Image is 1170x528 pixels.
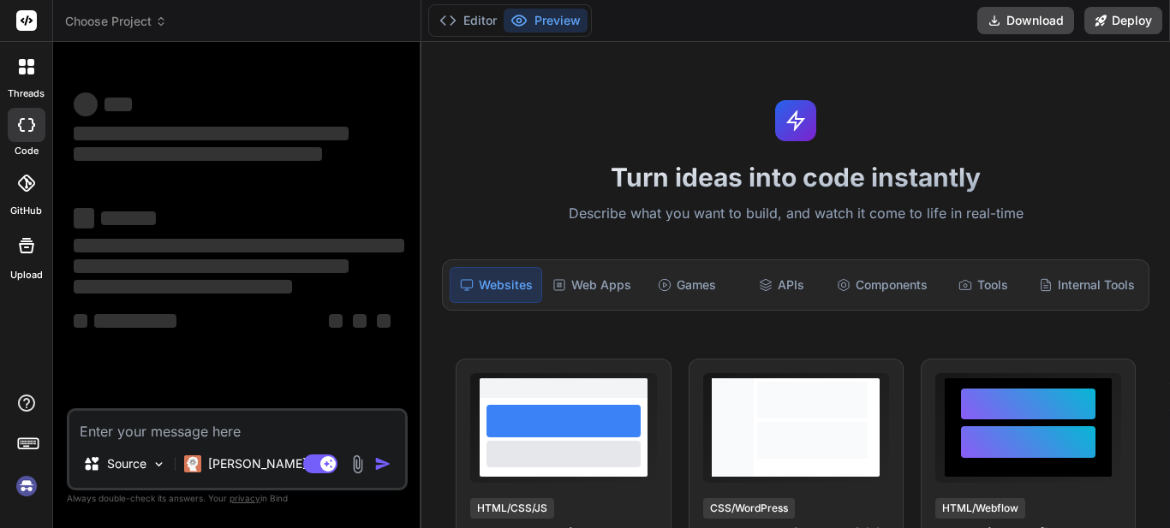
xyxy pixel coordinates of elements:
div: Games [642,267,732,303]
div: CSS/WordPress [703,498,795,519]
img: signin [12,472,41,501]
label: threads [8,86,45,101]
span: ‌ [74,147,322,161]
button: Download [977,7,1074,34]
img: Pick Models [152,457,166,472]
span: ‌ [74,92,98,116]
span: ‌ [377,314,391,328]
span: Choose Project [65,13,167,30]
span: ‌ [74,259,349,273]
div: APIs [736,267,827,303]
span: privacy [230,493,260,503]
div: Web Apps [546,267,638,303]
span: ‌ [74,280,292,294]
div: HTML/Webflow [935,498,1025,519]
div: Websites [450,267,542,303]
p: [PERSON_NAME] 4 S.. [208,455,336,472]
div: Tools [938,267,1029,303]
div: Internal Tools [1032,267,1142,303]
span: ‌ [104,98,132,111]
h1: Turn ideas into code instantly [432,162,1160,193]
img: icon [374,455,391,472]
span: ‌ [74,208,94,228]
p: Always double-check its answers. Your in Bind [67,490,408,507]
span: ‌ [74,127,349,140]
button: Deploy [1084,7,1162,34]
button: Preview [504,9,588,33]
p: Source [107,455,146,472]
img: Claude 4 Sonnet [184,455,201,472]
div: HTML/CSS/JS [470,498,554,519]
img: attachment [348,454,367,474]
label: GitHub [10,204,42,218]
p: Describe what you want to build, and watch it come to life in real-time [432,203,1160,225]
span: ‌ [74,314,87,328]
label: code [15,144,39,158]
button: Editor [433,9,504,33]
div: Components [830,267,934,303]
span: ‌ [353,314,367,328]
span: ‌ [329,314,343,328]
label: Upload [10,268,43,282]
span: ‌ [94,314,176,328]
span: ‌ [101,211,156,225]
span: ‌ [74,239,404,252]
